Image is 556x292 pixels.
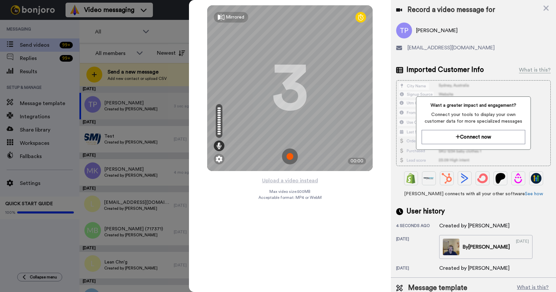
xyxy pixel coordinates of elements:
div: [DATE] [396,236,439,259]
img: ic_gear.svg [216,156,222,162]
span: [PERSON_NAME] connects with all your other software [396,191,551,197]
img: Drip [513,173,524,184]
div: [DATE] [516,239,529,255]
img: Patreon [495,173,506,184]
a: See how [525,192,543,196]
div: 3 [272,63,308,113]
img: ActiveCampaign [459,173,470,184]
a: By[PERSON_NAME][DATE] [439,235,533,259]
button: Upload a video instead [260,176,320,185]
span: [EMAIL_ADDRESS][DOMAIN_NAME] [407,44,495,52]
img: ConvertKit [477,173,488,184]
span: Max video size: 500 MB [269,189,310,194]
img: Shopify [406,173,416,184]
img: Ontraport [424,173,434,184]
div: 4 seconds ago [396,223,439,230]
span: User history [406,206,445,216]
div: Created by [PERSON_NAME] [439,264,510,272]
img: Hubspot [441,173,452,184]
div: What is this? [519,66,551,74]
span: Connect your tools to display your own customer data for more specialized messages [422,111,525,125]
div: Created by [PERSON_NAME] [439,222,510,230]
img: GoHighLevel [531,173,541,184]
span: Imported Customer Info [406,65,484,75]
div: [DATE] [396,265,439,272]
img: 040d39de-c830-45b6-a4dc-79be0d0718b5-thumb.jpg [443,239,459,255]
span: Acceptable format: MP4 or WebM [258,195,322,200]
img: ic_record_start.svg [282,148,298,164]
div: By [PERSON_NAME] [463,243,510,251]
button: Connect now [422,130,525,144]
div: 00:00 [348,158,366,164]
span: Want a greater impact and engagement? [422,102,525,109]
